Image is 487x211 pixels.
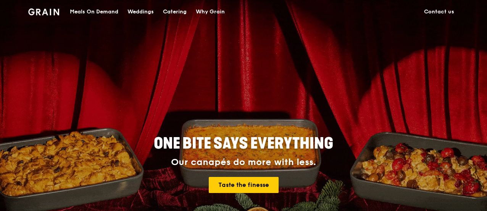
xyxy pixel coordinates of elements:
span: ONE BITE SAYS EVERYTHING [154,134,333,153]
img: Grain [28,8,59,15]
div: Why Grain [196,0,225,23]
div: Weddings [127,0,154,23]
a: Weddings [123,0,158,23]
a: Taste the finesse [209,177,279,193]
a: Why Grain [191,0,229,23]
div: Catering [163,0,187,23]
a: Contact us [419,0,459,23]
a: Catering [158,0,191,23]
div: Meals On Demand [70,0,118,23]
div: Our canapés do more with less. [106,157,381,168]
